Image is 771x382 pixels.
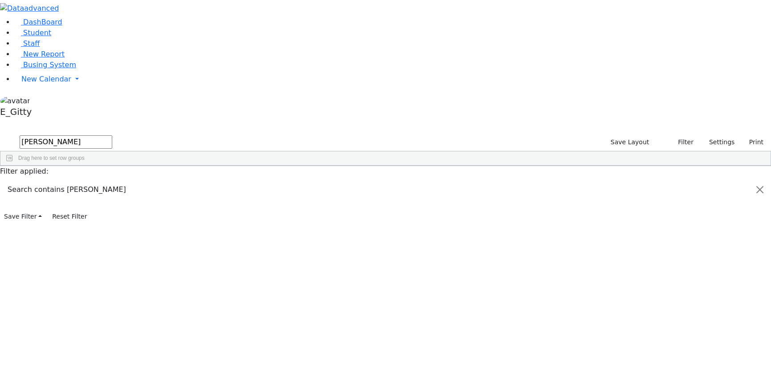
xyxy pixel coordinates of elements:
span: Busing System [23,61,76,69]
span: Staff [23,39,40,48]
a: New Calendar [14,70,771,88]
span: Student [23,28,51,37]
span: New Report [23,50,65,58]
span: DashBoard [23,18,62,26]
input: Search [20,135,112,149]
span: Drag here to set row groups [18,155,85,161]
span: New Calendar [21,75,71,83]
button: Settings [698,135,738,149]
a: DashBoard [14,18,62,26]
a: Busing System [14,61,76,69]
button: Filter [666,135,698,149]
button: Print [738,135,767,149]
button: Reset Filter [48,210,91,224]
button: Save Layout [607,135,653,149]
button: Close [749,177,771,202]
a: Student [14,28,51,37]
a: New Report [14,50,65,58]
a: Staff [14,39,40,48]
